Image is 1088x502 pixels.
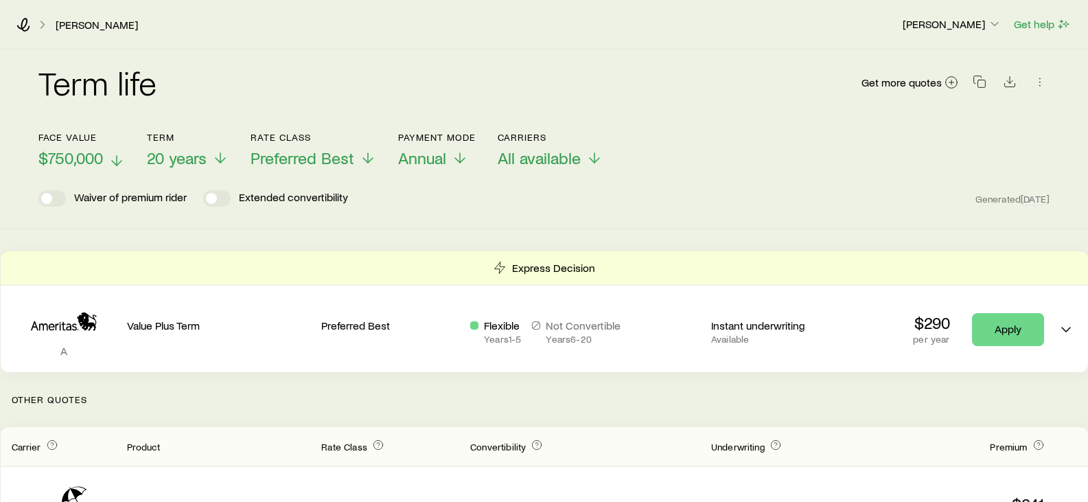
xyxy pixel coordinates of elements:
[546,319,621,332] p: Not Convertible
[711,334,849,345] p: Available
[147,148,207,168] span: 20 years
[38,132,125,168] button: Face value$750,000
[498,132,603,168] button: CarriersAll available
[127,441,161,453] span: Product
[147,132,229,168] button: Term20 years
[711,441,765,453] span: Underwriting
[398,148,446,168] span: Annual
[913,334,949,345] p: per year
[1,251,1088,372] div: Term quotes
[484,334,521,345] p: Years 1 - 5
[147,132,229,143] p: Term
[38,132,125,143] p: Face value
[975,193,1050,205] span: Generated
[1013,16,1072,32] button: Get help
[861,75,959,91] a: Get more quotes
[903,17,1002,31] p: [PERSON_NAME]
[251,132,376,143] p: Rate Class
[251,132,376,168] button: Rate ClassPreferred Best
[913,313,949,332] p: $290
[1000,78,1019,91] a: Download CSV
[55,19,139,32] a: [PERSON_NAME]
[498,148,581,168] span: All available
[321,319,459,332] p: Preferred Best
[12,344,116,358] p: A
[38,148,103,168] span: $750,000
[38,66,157,99] h2: Term life
[546,334,621,345] p: Years 6 - 20
[251,148,354,168] span: Preferred Best
[861,77,942,88] span: Get more quotes
[12,441,41,453] span: Carrier
[512,261,595,275] p: Express Decision
[1021,193,1050,205] span: [DATE]
[1,372,1088,427] p: Other Quotes
[972,313,1044,346] a: Apply
[498,132,603,143] p: Carriers
[990,441,1027,453] span: Premium
[239,190,348,207] p: Extended convertibility
[711,319,849,332] p: Instant underwriting
[321,441,367,453] span: Rate Class
[74,190,187,207] p: Waiver of premium rider
[398,132,476,168] button: Payment ModeAnnual
[127,319,311,332] p: Value Plus Term
[484,319,521,332] p: Flexible
[398,132,476,143] p: Payment Mode
[470,441,526,453] span: Convertibility
[902,16,1002,33] button: [PERSON_NAME]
